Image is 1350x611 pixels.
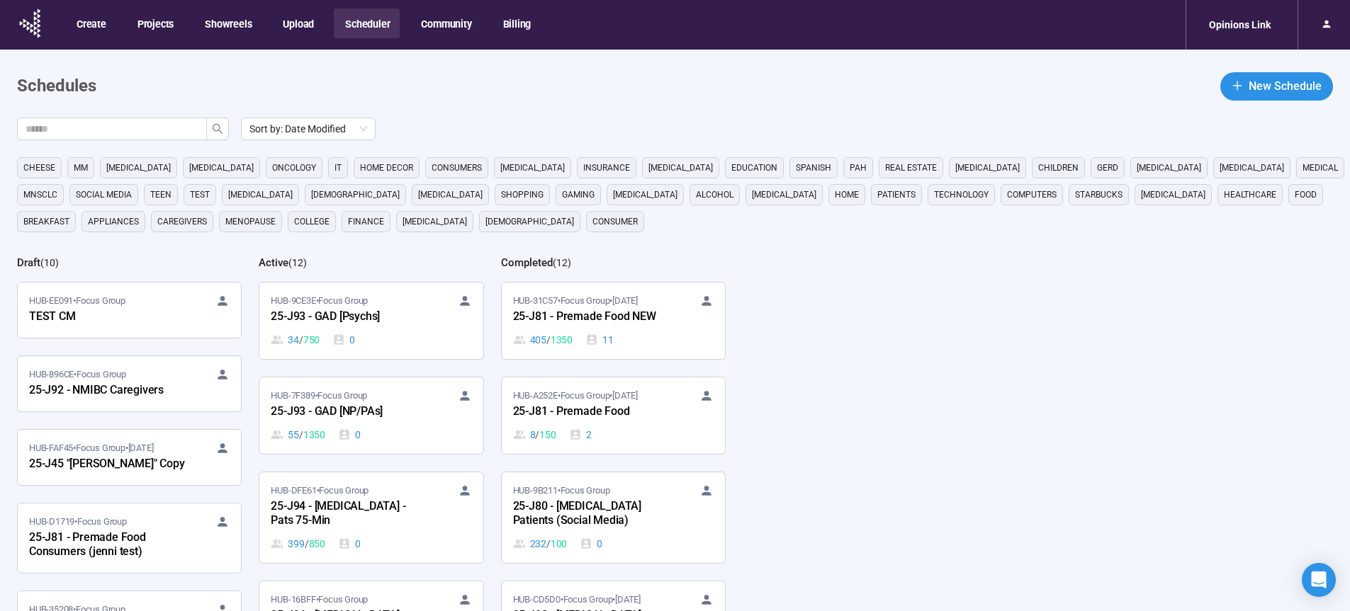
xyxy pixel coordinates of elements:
h1: Schedules [17,73,96,100]
span: [MEDICAL_DATA] [1137,161,1201,175]
span: HUB-A252E • Focus Group • [513,389,638,403]
div: 25-J81 - Premade Food Consumers (jenni test) [29,529,185,561]
span: gaming [562,188,595,202]
span: [MEDICAL_DATA] [752,188,816,202]
span: Patients [877,188,916,202]
span: breakfast [23,215,69,229]
span: children [1038,161,1079,175]
span: cheese [23,161,55,175]
div: 0 [332,332,355,348]
a: HUB-EE091•Focus GroupTEST CM [18,282,241,338]
span: [MEDICAL_DATA] [228,188,293,202]
span: HUB-D1719 • Focus Group [29,515,127,529]
span: [MEDICAL_DATA] [613,188,677,202]
span: finance [348,215,384,229]
span: 100 [551,536,567,552]
span: appliances [88,215,139,229]
span: shopping [501,188,544,202]
span: social media [76,188,132,202]
span: HUB-16BFF • Focus Group [271,593,368,607]
button: Community [410,8,481,38]
button: plusNew Schedule [1220,72,1333,101]
h2: Draft [17,256,40,269]
span: GERD [1097,161,1118,175]
div: 0 [338,427,361,442]
button: Projects [126,8,184,38]
span: / [305,536,309,552]
div: 25-J93 - GAD [NP/PAs] [271,403,427,421]
span: [MEDICAL_DATA] [1220,161,1284,175]
div: 11 [585,332,614,348]
span: caregivers [157,215,207,229]
span: [MEDICAL_DATA] [500,161,565,175]
span: mnsclc [23,188,57,202]
div: 25-J92 - NMIBC Caregivers [29,382,185,400]
h2: Completed [501,256,553,269]
span: [MEDICAL_DATA] [955,161,1020,175]
h2: Active [259,256,288,269]
span: / [299,427,303,442]
div: 25-J81 - Premade Food [513,403,669,421]
span: / [299,332,303,348]
span: HUB-CD5D0 • Focus Group • [513,593,641,607]
span: 750 [303,332,320,348]
div: 25-J81 - Premade Food NEW [513,308,669,326]
a: HUB-A252E•Focus Group•[DATE]25-J81 - Premade Food8 / 1502 [502,377,725,454]
span: computers [1007,188,1057,202]
span: consumer [592,215,638,229]
span: technology [934,188,989,202]
div: 0 [338,536,361,552]
div: 405 [513,332,573,348]
span: / [535,427,539,442]
div: 0 [580,536,602,552]
span: [MEDICAL_DATA] [648,161,713,175]
span: plus [1232,80,1243,91]
span: HUB-DFE61 • Focus Group [271,484,369,498]
div: 232 [513,536,568,552]
span: home decor [360,161,413,175]
span: it [334,161,342,175]
span: [MEDICAL_DATA] [403,215,467,229]
div: 25-J45 "[PERSON_NAME]" Copy [29,455,185,474]
button: Scheduler [334,8,400,38]
span: Spanish [796,161,831,175]
span: real estate [885,161,937,175]
span: search [212,123,223,135]
button: search [206,118,229,140]
span: PAH [850,161,867,175]
span: / [546,332,551,348]
span: [MEDICAL_DATA] [1141,188,1205,202]
div: Open Intercom Messenger [1302,563,1336,597]
span: ( 12 ) [553,257,571,268]
span: Sort by: Date Modified [249,118,367,139]
div: 25-J80 - [MEDICAL_DATA] Patients (Social Media) [513,498,669,530]
span: HUB-9CE3E • Focus Group [271,294,368,308]
a: HUB-9CE3E•Focus Group25-J93 - GAD [Psychs]34 / 7500 [259,282,483,359]
span: 1350 [551,332,573,348]
span: medical [1303,161,1338,175]
span: alcohol [696,188,733,202]
span: home [835,188,859,202]
a: HUB-9B211•Focus Group25-J80 - [MEDICAL_DATA] Patients (Social Media)232 / 1000 [502,472,725,563]
span: HUB-896CE • Focus Group [29,367,126,382]
span: [MEDICAL_DATA] [189,161,254,175]
span: Food [1295,188,1317,202]
span: education [731,161,777,175]
a: HUB-7F389•Focus Group25-J93 - GAD [NP/PAs]55 / 13500 [259,377,483,454]
span: Teen [150,188,171,202]
span: 850 [309,536,325,552]
div: 2 [569,427,592,442]
span: Insurance [583,161,630,175]
span: HUB-FAF45 • Focus Group • [29,441,153,455]
div: Opinions Link [1200,11,1279,38]
span: [MEDICAL_DATA] [418,188,483,202]
span: 150 [539,427,556,442]
span: ( 12 ) [288,257,307,268]
span: New Schedule [1249,77,1322,95]
button: Showreels [193,8,261,38]
a: HUB-31C57•Focus Group•[DATE]25-J81 - Premade Food NEW405 / 135011 [502,282,725,359]
span: starbucks [1075,188,1123,202]
span: HUB-7F389 • Focus Group [271,389,367,403]
div: 8 [513,427,556,442]
span: ( 10 ) [40,257,59,268]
